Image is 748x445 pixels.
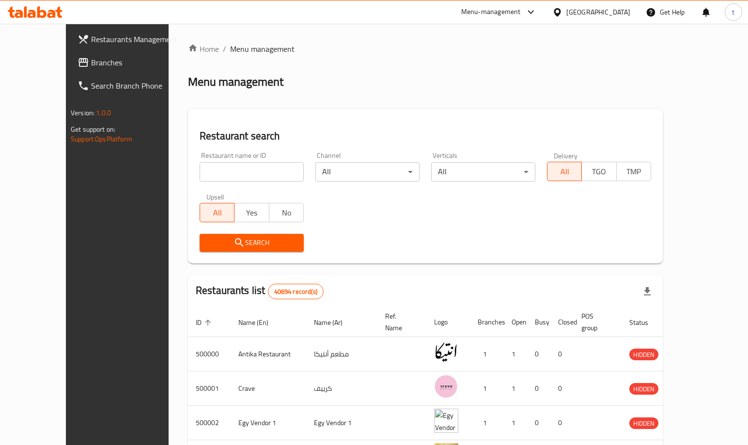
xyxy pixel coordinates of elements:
span: Branches [91,57,183,68]
span: TGO [586,165,612,179]
li: / [223,43,226,55]
div: Export file [636,280,659,303]
td: 500000 [188,337,231,371]
td: 500001 [188,371,231,406]
td: 1 [504,406,527,440]
td: Egy Vendor 1 [231,406,306,440]
h2: Restaurants list [196,283,324,299]
button: Yes [234,203,269,222]
label: Delivery [554,152,578,159]
td: 500002 [188,406,231,440]
span: HIDDEN [629,384,658,395]
div: Total records count [268,284,324,299]
input: Search for restaurant name or ID.. [200,162,304,182]
td: 0 [550,337,574,371]
span: HIDDEN [629,418,658,429]
span: Version: [71,107,94,119]
span: Yes [238,206,265,220]
button: All [200,203,234,222]
div: HIDDEN [629,383,658,395]
td: 1 [470,337,504,371]
th: Open [504,307,527,337]
td: 1 [504,337,527,371]
td: Egy Vendor 1 [306,406,377,440]
span: Status [629,317,661,328]
th: Busy [527,307,550,337]
span: Search Branch Phone [91,80,183,92]
button: No [269,203,304,222]
button: TGO [581,162,616,181]
span: Name (Ar) [314,317,355,328]
h2: Restaurant search [200,129,651,143]
td: 0 [527,371,550,406]
img: Antika Restaurant [434,340,458,364]
span: No [273,206,300,220]
span: t [732,7,734,17]
div: [GEOGRAPHIC_DATA] [566,7,630,17]
button: TMP [616,162,651,181]
td: 0 [550,406,574,440]
div: All [315,162,420,182]
a: Restaurants Management [70,28,191,51]
td: 0 [527,337,550,371]
th: Closed [550,307,574,337]
td: Crave [231,371,306,406]
span: All [204,206,231,220]
span: Menu management [230,43,295,55]
td: 1 [470,371,504,406]
a: Home [188,43,219,55]
a: Search Branch Phone [70,74,191,97]
h2: Menu management [188,74,283,90]
nav: breadcrumb [188,43,663,55]
div: All [431,162,535,182]
a: Branches [70,51,191,74]
td: 0 [550,371,574,406]
span: Name (En) [238,317,281,328]
span: 40694 record(s) [268,287,323,296]
td: 1 [470,406,504,440]
td: 0 [527,406,550,440]
span: All [551,165,578,179]
td: مطعم أنتيكا [306,337,377,371]
span: TMP [621,165,647,179]
td: Antika Restaurant [231,337,306,371]
span: POS group [581,310,610,334]
label: Upsell [206,193,224,200]
img: Egy Vendor 1 [434,409,458,433]
a: Support.OpsPlatform [71,133,132,145]
div: Menu-management [461,6,521,18]
span: Restaurants Management [91,33,183,45]
th: Logo [426,307,470,337]
img: Crave [434,374,458,399]
td: 1 [504,371,527,406]
span: Get support on: [71,123,115,136]
button: All [547,162,582,181]
span: 1.0.0 [96,107,111,119]
td: كرييف [306,371,377,406]
th: Branches [470,307,504,337]
span: HIDDEN [629,349,658,360]
span: Ref. Name [385,310,415,334]
span: Search [207,237,296,249]
button: Search [200,234,304,252]
span: ID [196,317,214,328]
